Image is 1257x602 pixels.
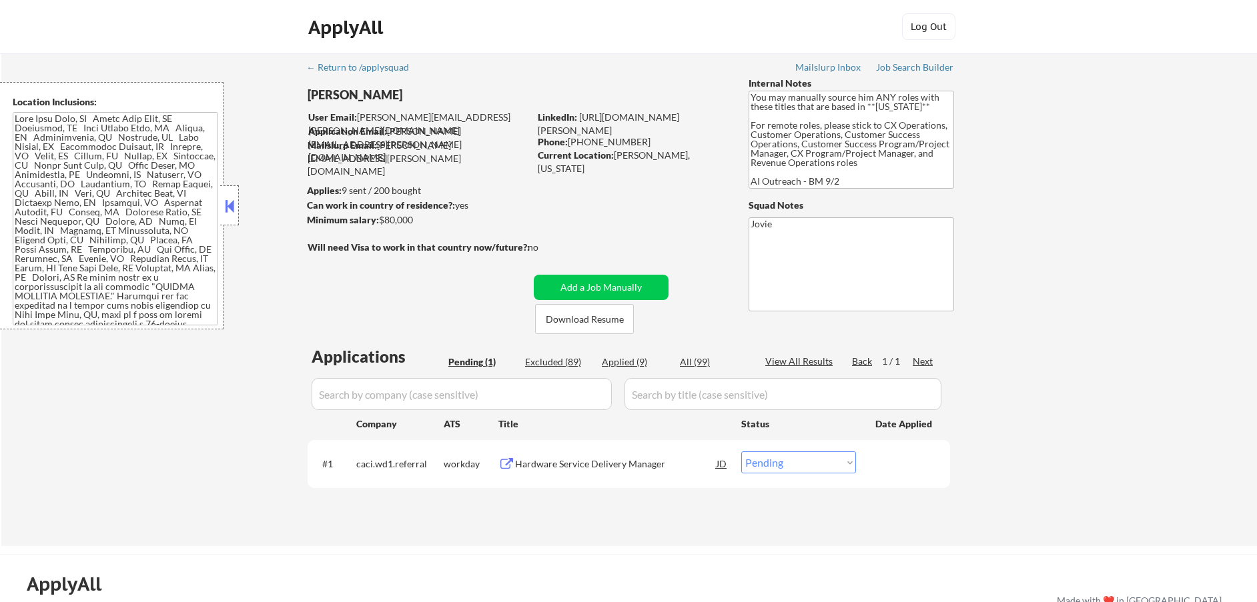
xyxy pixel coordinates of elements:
[13,95,218,109] div: Location Inclusions:
[307,185,342,196] strong: Applies:
[538,111,577,123] strong: LinkedIn:
[444,417,498,431] div: ATS
[525,355,592,369] div: Excluded (89)
[749,199,954,212] div: Squad Notes
[795,63,862,72] div: Mailslurp Inbox
[356,457,444,471] div: caci.wd1.referral
[795,62,862,75] a: Mailslurp Inbox
[307,213,529,227] div: $80,000
[538,111,679,136] a: [URL][DOMAIN_NAME][PERSON_NAME]
[312,349,444,365] div: Applications
[882,355,913,368] div: 1 / 1
[308,125,387,137] strong: Application Email:
[538,149,614,161] strong: Current Location:
[356,417,444,431] div: Company
[444,457,498,471] div: workday
[741,411,856,435] div: Status
[538,149,727,175] div: [PERSON_NAME], [US_STATE]
[308,111,357,123] strong: User Email:
[715,451,729,475] div: JD
[307,199,455,211] strong: Can work in country of residence?:
[322,457,346,471] div: #1
[876,63,954,72] div: Job Search Builder
[27,573,117,595] div: ApplyAll
[876,62,954,75] a: Job Search Builder
[538,135,727,149] div: [PHONE_NUMBER]
[538,136,568,147] strong: Phone:
[308,241,530,253] strong: Will need Visa to work in that country now/future?:
[535,304,634,334] button: Download Resume
[308,125,529,164] div: [PERSON_NAME][EMAIL_ADDRESS][PERSON_NAME][DOMAIN_NAME]
[765,355,837,368] div: View All Results
[308,111,529,137] div: [PERSON_NAME][EMAIL_ADDRESS][PERSON_NAME][DOMAIN_NAME]
[913,355,934,368] div: Next
[308,87,582,103] div: [PERSON_NAME]
[307,184,529,197] div: 9 sent / 200 bought
[307,199,525,212] div: yes
[306,63,422,72] div: ← Return to /applysquad
[624,378,941,410] input: Search by title (case sensitive)
[312,378,612,410] input: Search by company (case sensitive)
[875,417,934,431] div: Date Applied
[307,214,379,225] strong: Minimum salary:
[448,355,515,369] div: Pending (1)
[308,139,529,178] div: [PERSON_NAME][EMAIL_ADDRESS][PERSON_NAME][DOMAIN_NAME]
[852,355,873,368] div: Back
[902,13,955,40] button: Log Out
[528,241,566,254] div: no
[515,457,717,471] div: Hardware Service Delivery Manager
[680,355,747,369] div: All (99)
[534,275,669,300] button: Add a Job Manually
[498,417,729,431] div: Title
[306,62,422,75] a: ← Return to /applysquad
[308,139,377,151] strong: Mailslurp Email:
[308,16,387,39] div: ApplyAll
[749,77,954,90] div: Internal Notes
[602,355,669,369] div: Applied (9)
